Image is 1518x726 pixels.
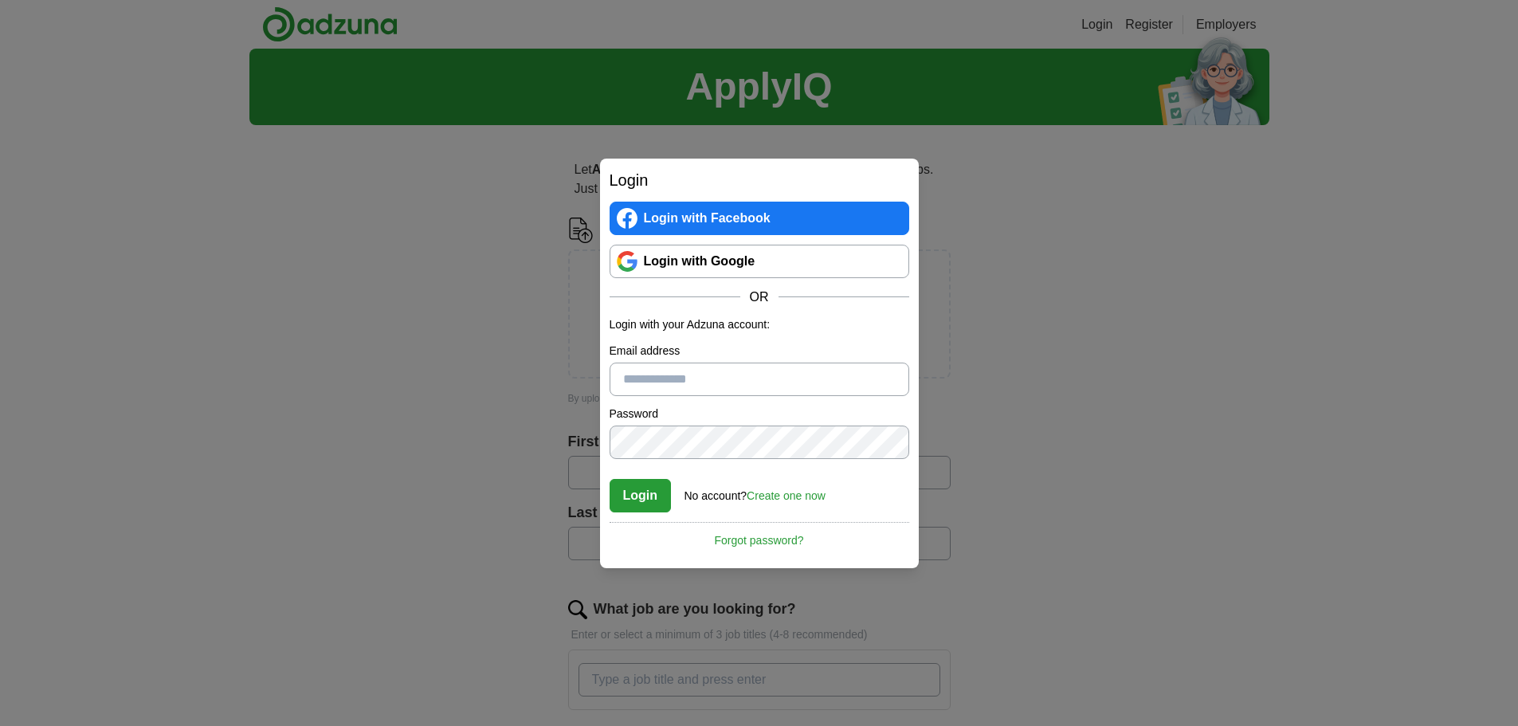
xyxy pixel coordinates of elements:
h2: Login [610,168,909,192]
div: No account? [684,478,826,504]
a: Forgot password? [610,522,909,549]
p: Login with your Adzuna account: [610,316,909,333]
a: Login with Facebook [610,202,909,235]
a: Login with Google [610,245,909,278]
a: Create one now [747,489,826,502]
button: Login [610,479,672,512]
label: Email address [610,343,909,359]
span: OR [740,288,779,307]
label: Password [610,406,909,422]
